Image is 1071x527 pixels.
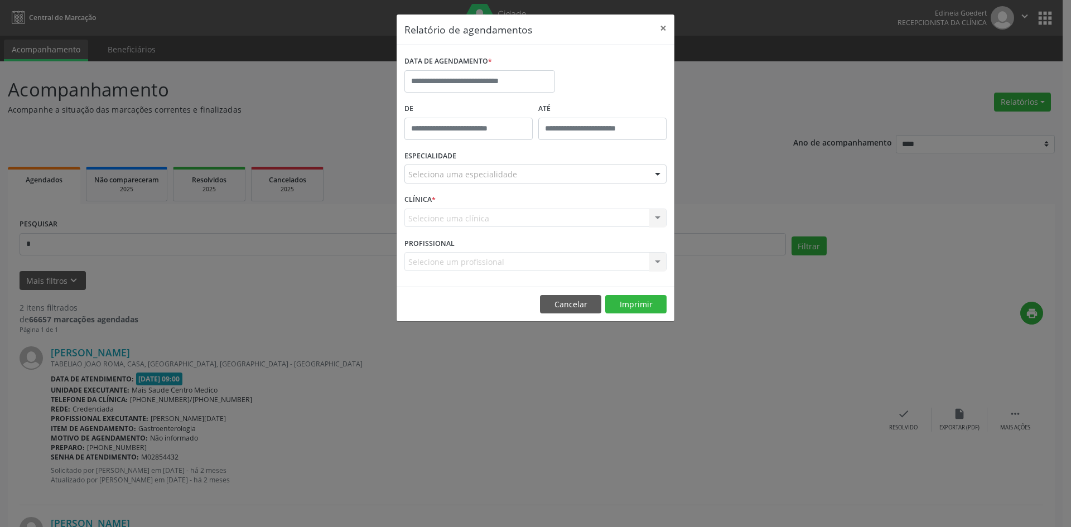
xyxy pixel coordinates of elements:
label: CLÍNICA [404,191,436,209]
label: ESPECIALIDADE [404,148,456,165]
label: De [404,100,533,118]
label: DATA DE AGENDAMENTO [404,53,492,70]
button: Imprimir [605,295,667,314]
span: Seleciona uma especialidade [408,168,517,180]
button: Cancelar [540,295,601,314]
h5: Relatório de agendamentos [404,22,532,37]
label: PROFISSIONAL [404,235,455,252]
label: ATÉ [538,100,667,118]
button: Close [652,14,674,42]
